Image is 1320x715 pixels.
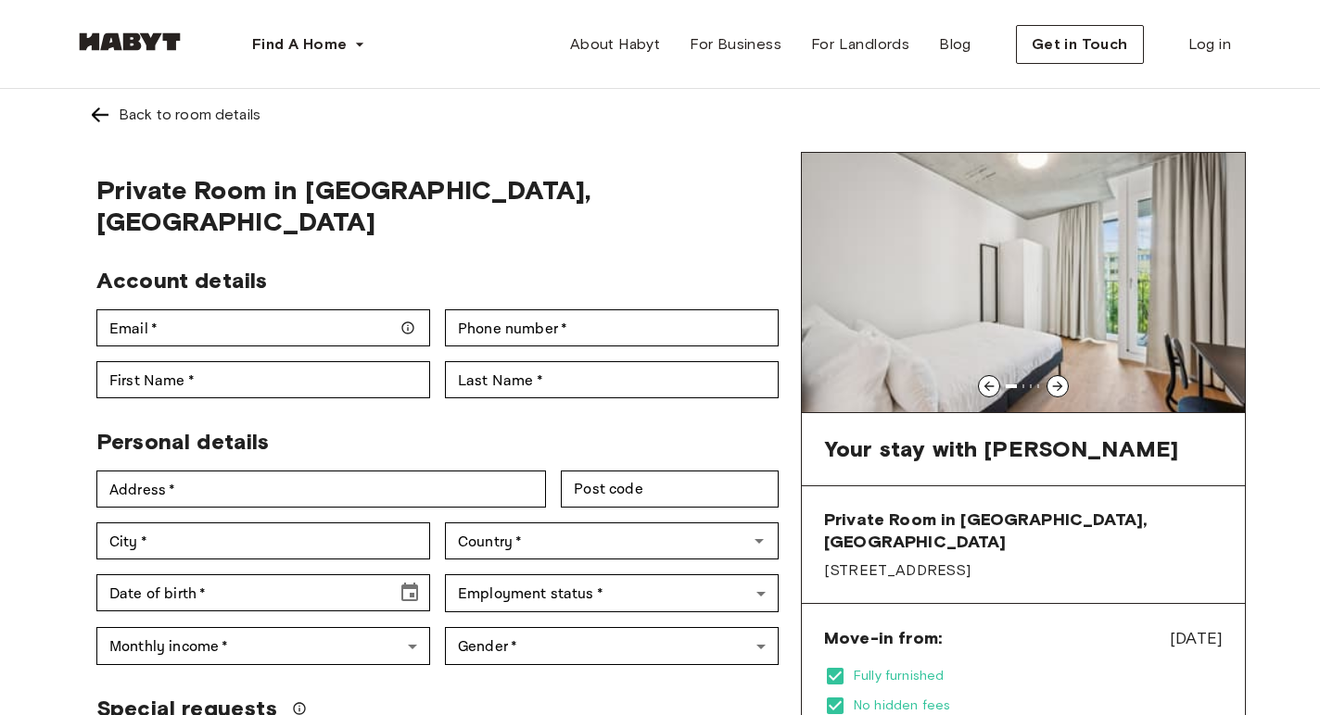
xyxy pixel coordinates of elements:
[74,89,1246,141] a: Left pointing arrowBack to room details
[96,522,430,559] div: City
[746,528,772,554] button: Open
[939,33,971,56] span: Blog
[824,627,942,649] span: Move-in from:
[924,26,986,63] a: Blog
[237,26,380,63] button: Find A Home
[96,470,546,508] div: Address
[824,508,1223,553] span: Private Room in [GEOGRAPHIC_DATA], [GEOGRAPHIC_DATA]
[391,574,428,611] button: Choose date
[96,267,267,294] span: Account details
[252,33,347,56] span: Find A Home
[824,435,1178,463] span: Your stay with [PERSON_NAME]
[96,309,430,346] div: Email
[89,104,111,126] img: Left pointing arrow
[1174,26,1246,63] a: Log in
[675,26,796,63] a: For Business
[96,361,430,398] div: First Name
[811,33,909,56] span: For Landlords
[555,26,675,63] a: About Habyt
[802,153,1245,412] img: Image of the room
[561,470,779,508] div: Post code
[570,33,660,56] span: About Habyt
[119,104,260,126] div: Back to room details
[400,320,415,335] svg: Make sure your email is correct — we'll send your booking details there.
[74,32,185,51] img: Habyt
[854,696,1223,715] span: No hidden fees
[1032,33,1128,56] span: Get in Touch
[1016,25,1144,64] button: Get in Touch
[796,26,924,63] a: For Landlords
[96,428,269,455] span: Personal details
[1170,626,1223,650] span: [DATE]
[445,309,779,346] div: Phone number
[854,667,1223,685] span: Fully furnished
[1188,33,1231,56] span: Log in
[445,361,779,398] div: Last Name
[824,560,1223,581] span: [STREET_ADDRESS]
[96,174,779,237] span: Private Room in [GEOGRAPHIC_DATA], [GEOGRAPHIC_DATA]
[690,33,781,56] span: For Business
